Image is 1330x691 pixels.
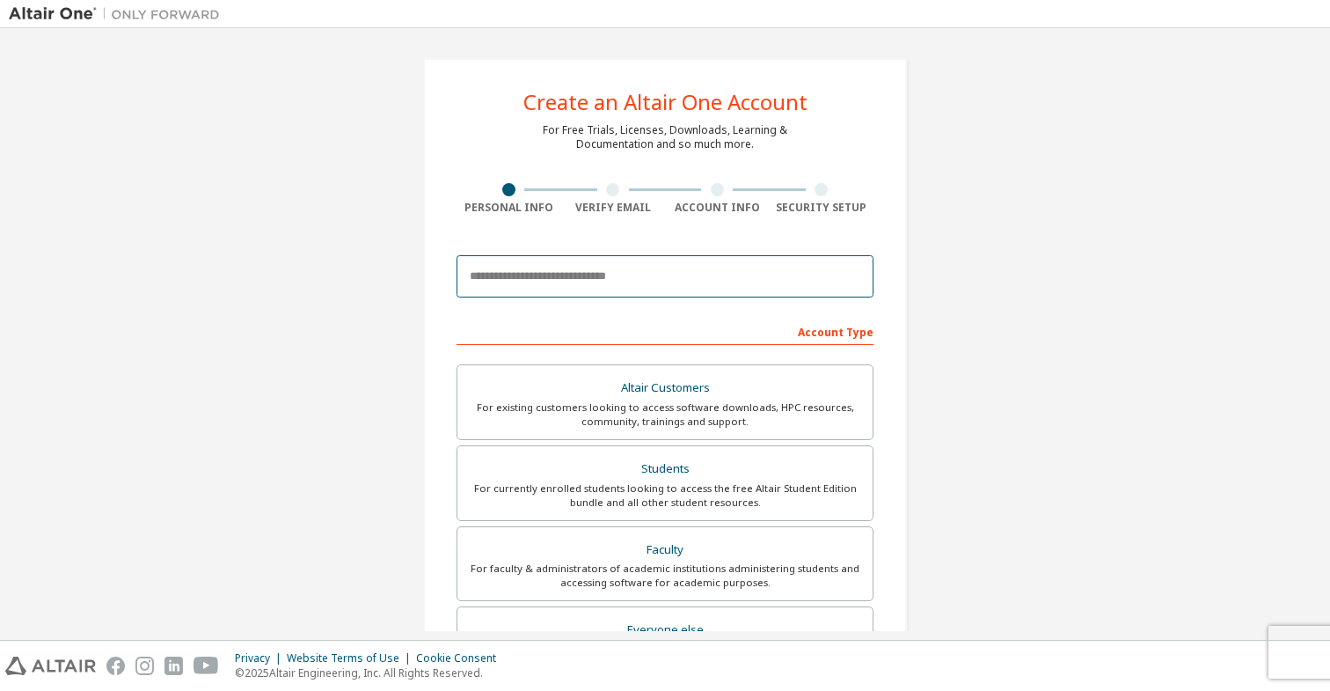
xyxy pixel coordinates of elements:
div: Account Info [665,201,770,215]
div: Create an Altair One Account [523,92,807,113]
img: facebook.svg [106,657,125,675]
div: Faculty [468,538,862,562]
div: Security Setup [770,201,874,215]
div: Verify Email [561,201,666,215]
div: Everyone else [468,618,862,643]
img: altair_logo.svg [5,657,96,675]
div: For currently enrolled students looking to access the free Altair Student Edition bundle and all ... [468,481,862,510]
div: Students [468,457,862,481]
div: Altair Customers [468,376,862,401]
p: © 2025 Altair Engineering, Inc. All Rights Reserved. [235,665,507,680]
div: Website Terms of Use [287,651,416,665]
div: Account Type [457,317,873,345]
img: instagram.svg [135,657,154,675]
div: Personal Info [457,201,561,215]
img: Altair One [9,5,229,23]
div: Cookie Consent [416,651,507,665]
div: For faculty & administrators of academic institutions administering students and accessing softwa... [468,562,862,590]
div: Privacy [235,651,287,665]
div: For existing customers looking to access software downloads, HPC resources, community, trainings ... [468,401,862,429]
div: For Free Trials, Licenses, Downloads, Learning & Documentation and so much more. [543,123,787,151]
img: youtube.svg [194,657,219,675]
img: linkedin.svg [164,657,183,675]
